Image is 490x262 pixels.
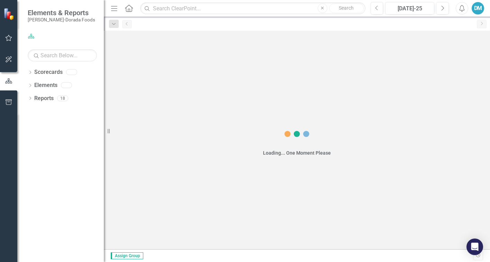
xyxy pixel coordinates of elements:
input: Search Below... [28,49,97,61]
small: [PERSON_NAME]-Dorada Foods [28,17,95,22]
span: Elements & Reports [28,9,95,17]
img: ClearPoint Strategy [3,7,16,20]
div: Loading... One Moment Please [263,149,331,156]
div: [DATE]-25 [388,4,432,13]
button: [DATE]-25 [385,2,434,14]
button: DM [472,2,484,14]
a: Reports [34,95,54,103]
div: Open Intercom Messenger [466,239,483,255]
button: Search [329,3,364,13]
input: Search ClearPoint... [140,2,365,14]
a: Elements [34,81,57,89]
div: 18 [57,95,68,101]
span: Assign Group [111,252,143,259]
span: Search [339,5,354,11]
a: Scorecards [34,68,63,76]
